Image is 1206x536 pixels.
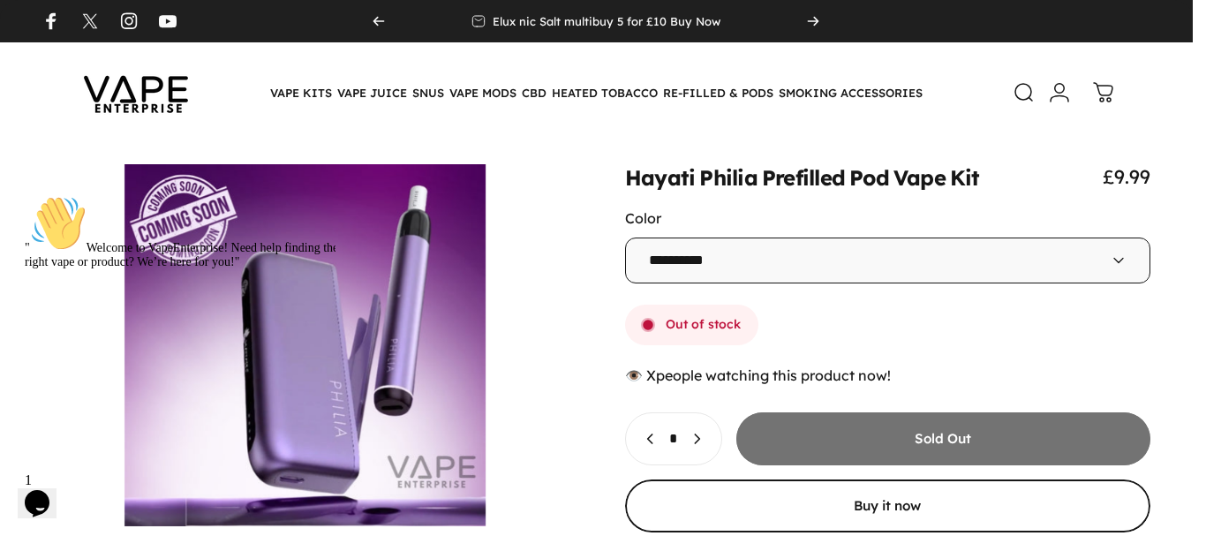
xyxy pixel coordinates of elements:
a: 0 items [1084,73,1123,112]
media-gallery: Gallery Viewer [42,164,568,526]
summary: SNUS [410,74,447,111]
summary: HEATED TOBACCO [549,74,660,111]
div: "👋Welcome to VapeEnterprise! Need help finding the right vape or product? We’re here for you!" [7,7,325,81]
span: " Welcome to VapeEnterprise! Need help finding the right vape or product? We’re here for you!" [7,53,320,80]
div: 👁️ people watching this product now! [625,366,1150,384]
button: Open media 1 in modal [42,164,568,526]
button: Buy it now [625,479,1150,532]
summary: RE-FILLED & PODS [660,74,776,111]
span: £9.99 [1103,164,1150,188]
nav: Primary [268,74,925,111]
summary: CBD [519,74,549,111]
summary: VAPE JUICE [335,74,410,111]
iframe: chat widget [18,465,74,518]
label: Color [625,209,661,227]
button: Sold Out [736,412,1150,465]
p: Elux nic Salt multibuy 5 for £10 Buy Now [493,14,720,28]
animate-element: Prefilled [762,167,846,188]
summary: VAPE MODS [447,74,519,111]
summary: SMOKING ACCESSORIES [776,74,925,111]
animate-element: Pod [849,167,889,188]
button: Increase quantity for Hayati Philia Prefilled Pod Vape Kit [681,413,721,464]
img: :wave: [12,7,69,64]
summary: VAPE KITS [268,74,335,111]
button: Decrease quantity for Hayati Philia Prefilled Pod Vape Kit [626,413,667,464]
span: Out of stock [666,317,741,333]
animate-element: Kit [950,167,980,188]
animate-element: Hayati [625,167,696,188]
img: Vape Enterprise [57,51,215,134]
iframe: chat widget [18,188,335,457]
animate-element: Philia [699,167,758,188]
animate-element: Vape [893,167,946,188]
